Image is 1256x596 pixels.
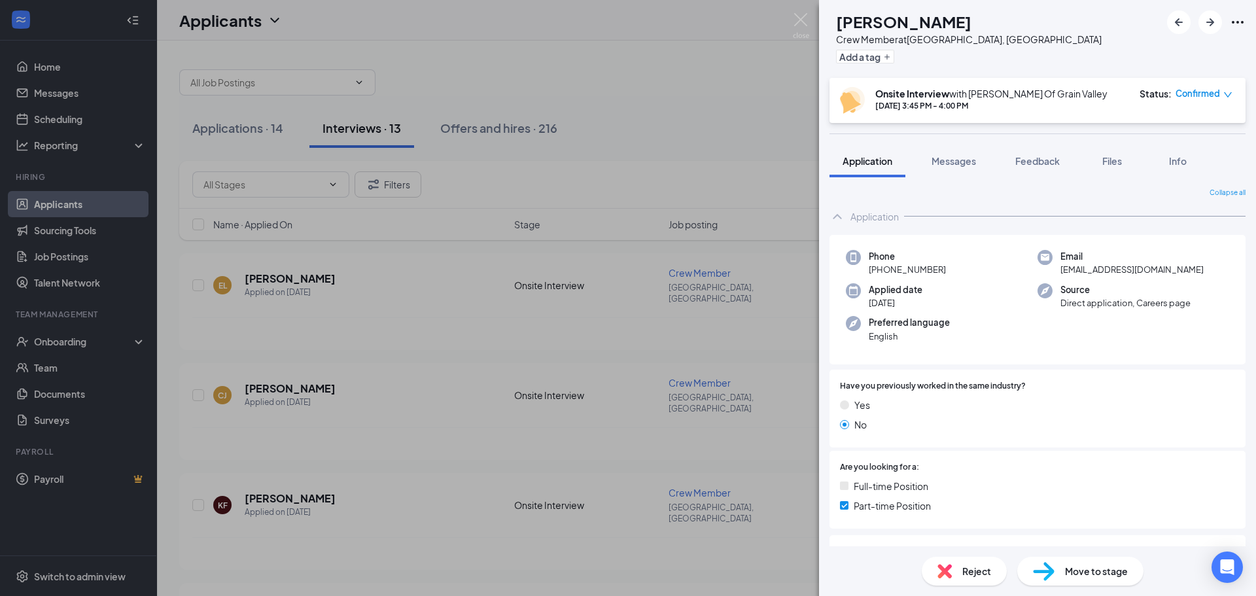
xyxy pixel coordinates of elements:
svg: Plus [883,53,891,61]
span: Messages [932,155,976,167]
h1: [PERSON_NAME] [836,10,971,33]
span: Yes [854,398,870,412]
button: PlusAdd a tag [836,50,894,63]
span: Part-time Position [854,499,931,513]
div: with [PERSON_NAME] Of Grain Valley [875,87,1108,100]
span: No [854,417,867,432]
span: Phone [869,250,946,263]
span: Direct application, Careers page [1060,296,1191,309]
svg: Ellipses [1230,14,1246,30]
span: Have you previously worked in the same industry? [840,380,1026,393]
span: Collapse all [1210,188,1246,198]
span: down [1223,90,1232,99]
span: Info [1169,155,1187,167]
span: Applied date [869,283,922,296]
span: Preferred language [869,316,950,329]
span: English [869,330,950,343]
button: ArrowRight [1198,10,1222,34]
span: Application [843,155,892,167]
span: [EMAIL_ADDRESS][DOMAIN_NAME] [1060,263,1204,276]
span: Feedback [1015,155,1060,167]
button: ArrowLeftNew [1167,10,1191,34]
svg: ArrowRight [1202,14,1218,30]
div: [DATE] 3:45 PM - 4:00 PM [875,100,1108,111]
span: Source [1060,283,1191,296]
div: Application [850,210,899,223]
span: Are you looking for a: [840,461,919,474]
b: Onsite Interview [875,88,949,99]
svg: ChevronUp [829,209,845,224]
span: Confirmed [1176,87,1220,100]
span: [DATE] [869,296,922,309]
span: Are you legally eligible to work in the [GEOGRAPHIC_DATA]? [840,546,1235,560]
span: Full-time Position [854,479,928,493]
div: Crew Member at [GEOGRAPHIC_DATA], [GEOGRAPHIC_DATA] [836,33,1102,46]
div: Open Intercom Messenger [1212,552,1243,583]
span: Reject [962,564,991,578]
div: Status : [1140,87,1172,100]
svg: ArrowLeftNew [1171,14,1187,30]
span: Files [1102,155,1122,167]
span: Email [1060,250,1204,263]
span: [PHONE_NUMBER] [869,263,946,276]
span: Move to stage [1065,564,1128,578]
